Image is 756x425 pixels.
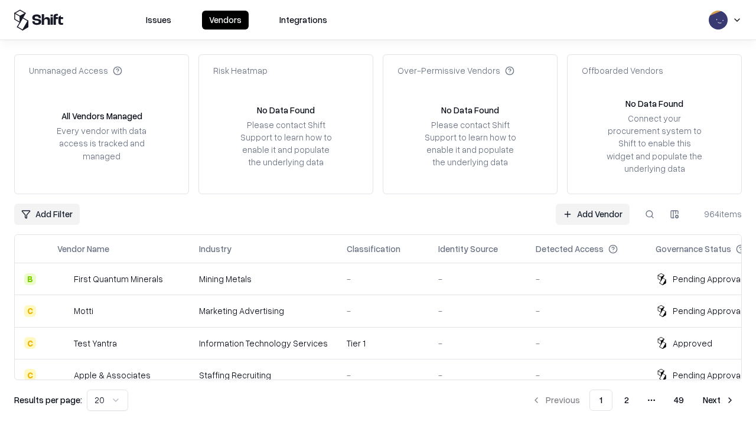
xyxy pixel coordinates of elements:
button: Add Filter [14,204,80,225]
div: Identity Source [438,243,498,255]
div: No Data Found [441,104,499,116]
div: Pending Approval [673,369,742,381]
p: Results per page: [14,394,82,406]
div: - [536,337,637,349]
img: Apple & Associates [57,369,69,381]
button: 49 [664,390,693,411]
div: Marketing Advertising [199,305,328,317]
div: No Data Found [257,104,315,116]
div: - [438,305,517,317]
div: Offboarded Vendors [582,64,663,77]
div: Governance Status [656,243,731,255]
div: - [347,369,419,381]
div: All Vendors Managed [61,110,142,122]
div: - [536,305,637,317]
div: Risk Heatmap [213,64,268,77]
div: - [536,369,637,381]
div: Please contact Shift Support to learn how to enable it and populate the underlying data [237,119,335,169]
div: B [24,273,36,285]
div: C [24,369,36,381]
a: Add Vendor [556,204,630,225]
div: Test Yantra [74,337,117,349]
div: - [438,337,517,349]
div: - [347,273,419,285]
div: Over-Permissive Vendors [397,64,514,77]
div: Unmanaged Access [29,64,122,77]
img: Test Yantra [57,337,69,349]
div: - [438,273,517,285]
img: Motti [57,305,69,317]
div: Mining Metals [199,273,328,285]
div: C [24,305,36,317]
div: Pending Approval [673,305,742,317]
div: C [24,337,36,349]
button: Vendors [202,11,249,30]
button: 1 [589,390,612,411]
div: 964 items [695,208,742,220]
div: - [536,273,637,285]
div: - [438,369,517,381]
div: Connect your procurement system to Shift to enable this widget and populate the underlying data [605,112,703,175]
div: - [347,305,419,317]
button: Issues [139,11,178,30]
div: Vendor Name [57,243,109,255]
button: Next [696,390,742,411]
div: First Quantum Minerals [74,273,163,285]
div: Detected Access [536,243,604,255]
div: Please contact Shift Support to learn how to enable it and populate the underlying data [421,119,519,169]
button: Integrations [272,11,334,30]
div: Every vendor with data access is tracked and managed [53,125,151,162]
div: Information Technology Services [199,337,328,349]
div: No Data Found [625,97,683,110]
div: Industry [199,243,232,255]
div: Pending Approval [673,273,742,285]
div: Classification [347,243,400,255]
nav: pagination [524,390,742,411]
div: Tier 1 [347,337,419,349]
div: Approved [673,337,712,349]
img: First Quantum Minerals [57,273,69,285]
div: Staffing Recruiting [199,369,328,381]
div: Apple & Associates [74,369,151,381]
div: Motti [74,305,93,317]
button: 2 [615,390,638,411]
